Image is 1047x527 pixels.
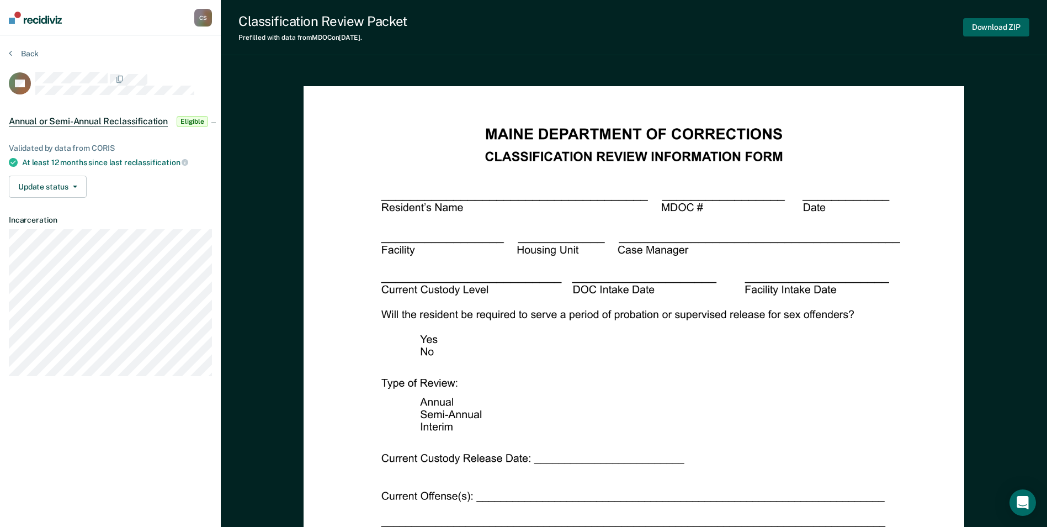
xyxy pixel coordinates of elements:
[194,9,212,27] div: C S
[194,9,212,27] button: CS
[177,116,208,127] span: Eligible
[963,18,1029,36] button: Download ZIP
[9,12,62,24] img: Recidiviz
[238,13,407,29] div: Classification Review Packet
[9,176,87,198] button: Update status
[22,157,212,167] div: At least 12 months since last
[9,116,168,127] span: Annual or Semi-Annual Reclassification
[124,158,189,167] span: reclassification
[9,215,212,225] dt: Incarceration
[9,49,39,59] button: Back
[9,144,212,153] div: Validated by data from CORIS
[238,34,407,41] div: Prefilled with data from MDOC on [DATE] .
[1009,489,1036,516] div: Open Intercom Messenger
